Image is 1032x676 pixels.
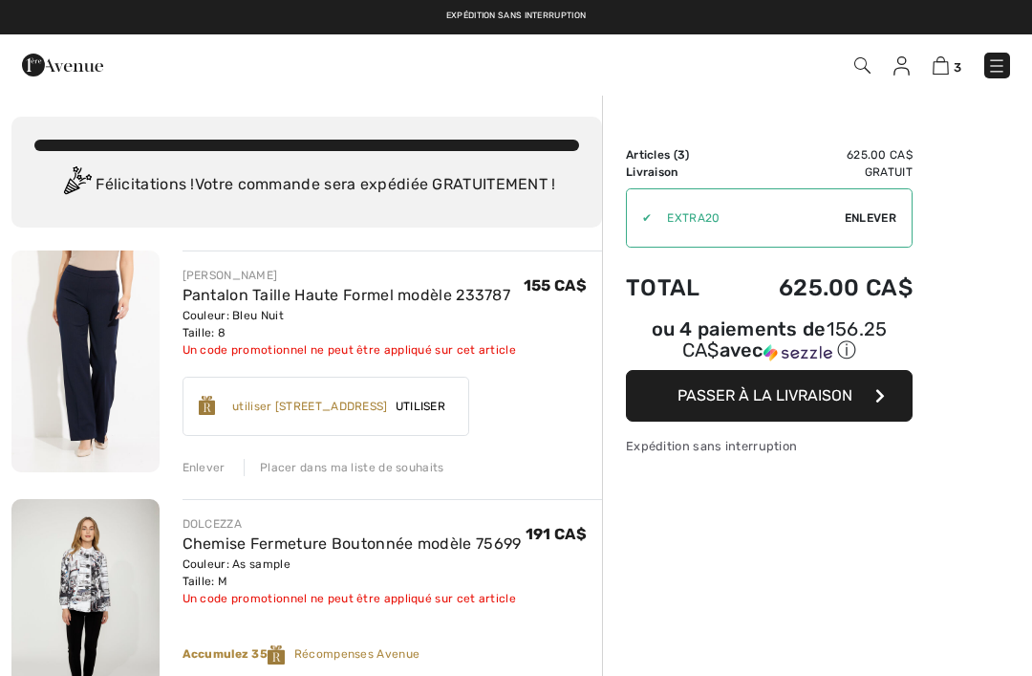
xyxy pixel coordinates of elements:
[728,255,913,320] td: 625.00 CA$
[933,56,949,75] img: Panier d'achat
[954,60,961,75] span: 3
[728,146,913,164] td: 625.00 CA$
[652,189,845,247] input: Code promo
[22,55,103,73] a: 1ère Avenue
[987,56,1006,76] img: Menu
[626,370,913,422] button: Passer à la livraison
[199,396,216,415] img: Reward-Logo.svg
[34,166,579,205] div: Félicitations ! Votre commande sera expédiée GRATUITEMENT !
[183,556,522,590] div: Couleur: As sample Taille: M
[183,647,294,661] strong: Accumulez 35
[626,164,728,181] td: Livraison
[627,209,652,227] div: ✔
[183,341,516,359] div: Un code promotionnel ne peut être appliqué sur cet article
[183,515,522,533] div: DOLCEZZA
[232,398,388,415] div: utiliser [STREET_ADDRESS]
[677,148,685,162] span: 3
[524,276,587,294] span: 155 CA$
[626,320,913,370] div: ou 4 paiements de156.25 CA$avecSezzle Cliquez pour en savoir plus sur Sezzle
[626,320,913,363] div: ou 4 paiements de avec
[893,56,910,76] img: Mes infos
[728,164,913,181] td: Gratuit
[268,645,285,665] img: Reward-Logo.svg
[183,286,511,304] a: Pantalon Taille Haute Formel modèle 233787
[183,267,516,284] div: [PERSON_NAME]
[183,459,226,476] div: Enlever
[183,590,522,607] div: Un code promotionnel ne peut être appliqué sur cet article
[682,317,888,361] span: 156.25 CA$
[626,437,913,455] div: Expédition sans interruption
[57,166,96,205] img: Congratulation2.svg
[388,398,453,415] span: Utiliser
[626,146,728,164] td: Articles ( )
[763,344,832,361] img: Sezzle
[183,645,603,665] div: Récompenses Avenue
[526,525,587,543] span: 191 CA$
[183,307,516,341] div: Couleur: Bleu Nuit Taille: 8
[244,459,444,476] div: Placer dans ma liste de souhaits
[933,54,961,76] a: 3
[11,251,160,472] img: Pantalon Taille Haute Formel modèle 233787
[626,255,728,320] td: Total
[183,534,522,553] a: Chemise Fermeture Boutonnée modèle 75699
[22,46,103,84] img: 1ère Avenue
[845,209,896,227] span: Enlever
[854,57,871,74] img: Recherche
[677,386,852,404] span: Passer à la livraison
